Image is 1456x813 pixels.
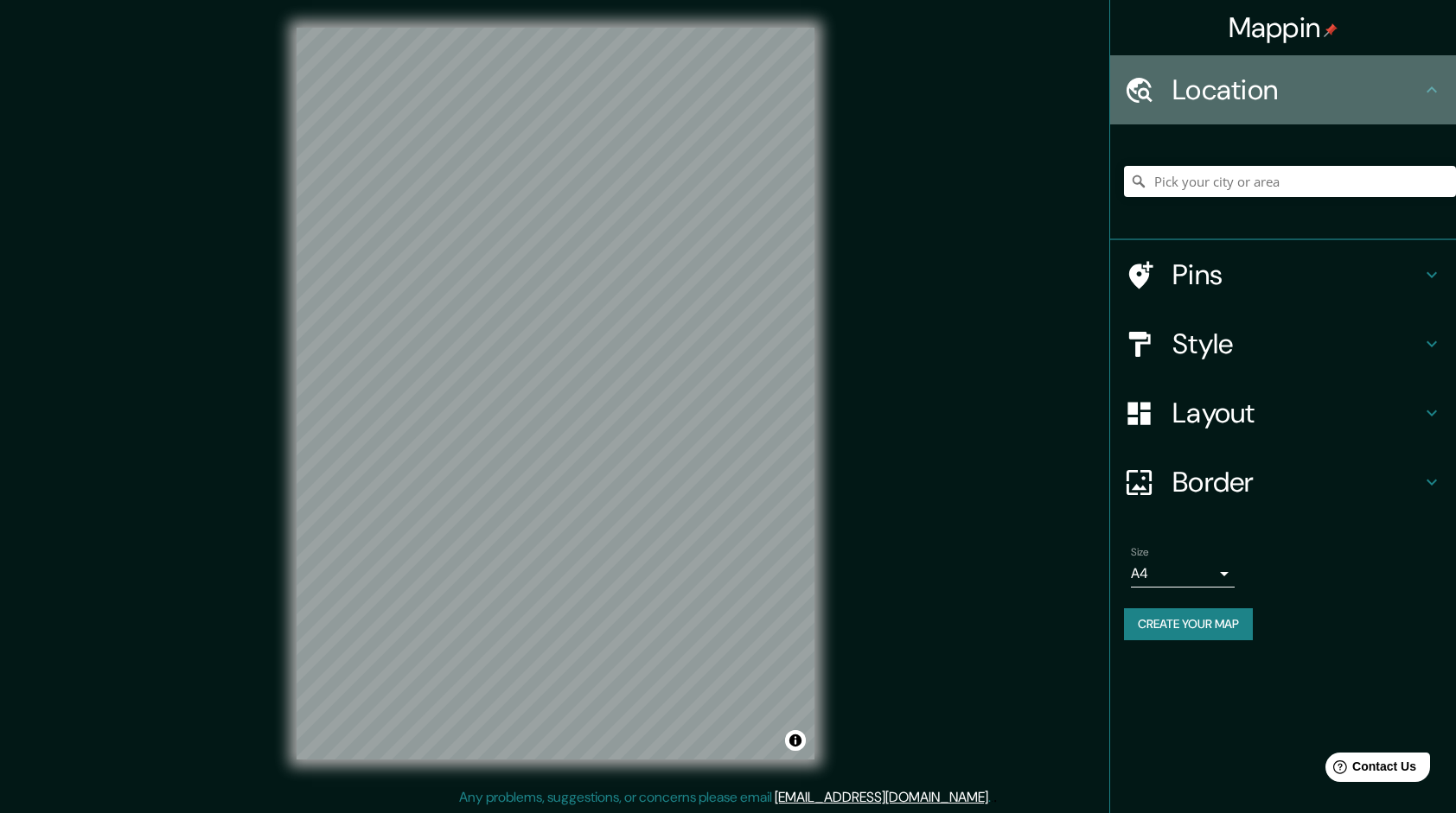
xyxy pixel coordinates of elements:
[1172,257,1421,292] h4: Pins
[297,28,814,759] canvas: Map
[1110,378,1456,448] div: Layout
[775,788,988,806] a: [EMAIL_ADDRESS][DOMAIN_NAME]
[1110,240,1456,309] div: Pins
[1229,10,1338,45] h4: Mappin
[1124,608,1253,640] button: Create your map
[1110,309,1456,378] div: Style
[1110,448,1456,517] div: Border
[991,787,993,808] div: .
[1172,396,1421,430] h4: Layout
[1172,327,1421,361] h4: Style
[1172,465,1421,499] h4: Border
[993,787,997,808] div: .
[785,730,806,751] button: Toggle attribution
[1172,73,1421,107] h4: Location
[1124,166,1456,197] input: Pick your city or area
[1131,560,1235,588] div: A4
[459,787,991,808] p: Any problems, suggestions, or concerns please email .
[1110,55,1456,124] div: Location
[1324,23,1338,37] img: pin-icon.png
[1302,746,1437,794] iframe: Help widget launcher
[1131,545,1149,560] label: Size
